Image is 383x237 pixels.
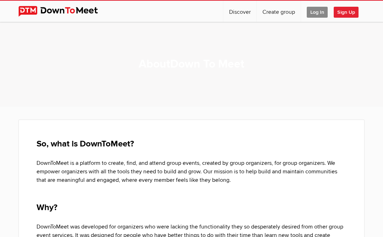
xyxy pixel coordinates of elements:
[170,57,244,71] a: Down To Meet
[37,184,346,214] h2: Why?
[334,7,359,18] span: Sign Up
[37,138,346,150] h2: So, what is DownTo ?
[301,1,333,22] a: Log In
[139,57,244,72] h1: About
[334,1,364,22] a: Sign Up
[37,150,346,184] p: DownToMeet is a platform to create, find, and attend group events, created by group organizers, f...
[307,7,328,18] span: Log In
[111,139,130,149] span: Meet
[223,1,256,22] a: Discover
[18,6,109,17] img: DownToMeet
[257,1,301,22] a: Create group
